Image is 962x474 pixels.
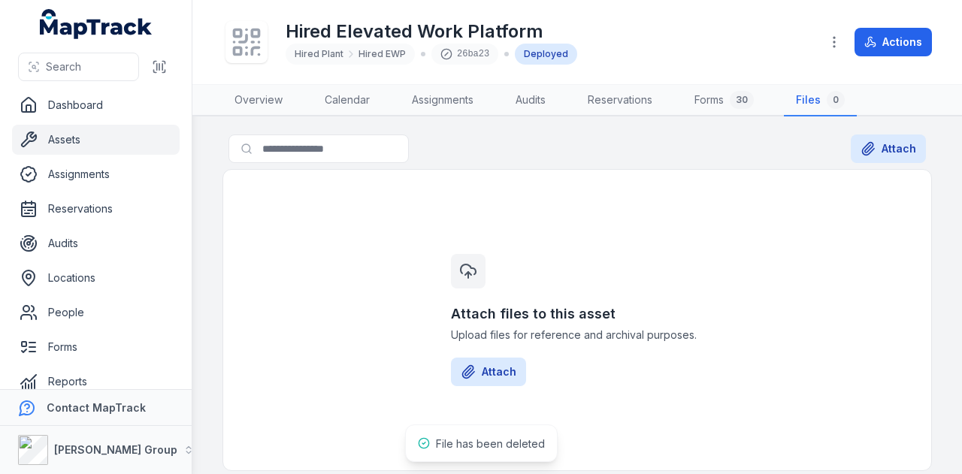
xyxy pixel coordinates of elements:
[431,44,498,65] div: 26ba23
[436,437,545,450] span: File has been deleted
[851,134,926,163] button: Attach
[855,28,932,56] button: Actions
[12,332,180,362] a: Forms
[40,9,153,39] a: MapTrack
[451,328,703,343] span: Upload files for reference and archival purposes.
[784,85,857,116] a: Files0
[730,91,754,109] div: 30
[576,85,664,116] a: Reservations
[47,401,146,414] strong: Contact MapTrack
[451,358,526,386] button: Attach
[12,125,180,155] a: Assets
[827,91,845,109] div: 0
[12,263,180,293] a: Locations
[504,85,558,116] a: Audits
[358,48,406,60] span: Hired EWP
[451,303,703,325] h3: Attach files to this asset
[286,20,577,44] h1: Hired Elevated Work Platform
[12,90,180,120] a: Dashboard
[18,53,139,81] button: Search
[313,85,382,116] a: Calendar
[12,367,180,397] a: Reports
[682,85,766,116] a: Forms30
[295,48,343,60] span: Hired Plant
[222,85,295,116] a: Overview
[46,59,81,74] span: Search
[12,228,180,258] a: Audits
[54,443,177,456] strong: [PERSON_NAME] Group
[12,297,180,328] a: People
[515,44,577,65] div: Deployed
[12,194,180,224] a: Reservations
[12,159,180,189] a: Assignments
[400,85,486,116] a: Assignments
